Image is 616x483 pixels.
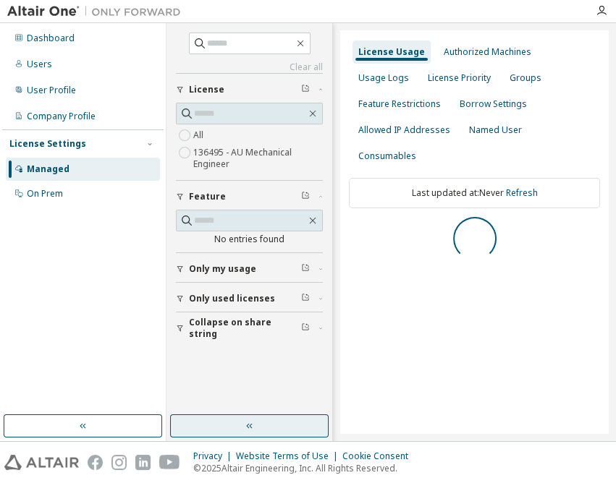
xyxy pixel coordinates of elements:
[176,74,323,106] button: License
[176,253,323,285] button: Only my usage
[27,163,69,175] div: Managed
[301,84,310,95] span: Clear filter
[176,181,323,213] button: Feature
[301,263,310,275] span: Clear filter
[159,455,180,470] img: youtube.svg
[193,450,236,462] div: Privacy
[4,455,79,470] img: altair_logo.svg
[189,317,301,340] span: Collapse on share string
[135,455,151,470] img: linkedin.svg
[27,188,63,200] div: On Prem
[428,72,491,84] div: License Priority
[189,263,256,275] span: Only my usage
[176,234,323,245] div: No entries found
[358,98,441,110] div: Feature Restrictions
[7,4,188,19] img: Altair One
[27,85,76,96] div: User Profile
[358,46,425,58] div: License Usage
[176,61,323,73] a: Clear all
[358,72,409,84] div: Usage Logs
[9,138,86,150] div: License Settings
[349,178,600,208] div: Last updated at: Never
[176,312,323,344] button: Collapse on share string
[189,293,275,304] span: Only used licenses
[460,98,527,110] div: Borrow Settings
[358,150,416,162] div: Consumables
[27,59,52,70] div: Users
[176,283,323,315] button: Only used licenses
[301,293,310,304] span: Clear filter
[27,33,75,44] div: Dashboard
[342,450,417,462] div: Cookie Consent
[193,127,206,144] label: All
[301,191,310,202] span: Clear filter
[193,144,323,173] label: 136495 - AU Mechanical Engineer
[358,124,450,136] div: Allowed IP Addresses
[27,111,96,122] div: Company Profile
[301,322,310,334] span: Clear filter
[506,187,538,199] a: Refresh
[469,124,522,136] div: Named User
[444,46,531,58] div: Authorized Machines
[510,72,541,84] div: Groups
[189,191,226,202] span: Feature
[236,450,342,462] div: Website Terms of Use
[193,462,417,474] p: © 2025 Altair Engineering, Inc. All Rights Reserved.
[189,84,224,95] span: License
[88,455,103,470] img: facebook.svg
[111,455,127,470] img: instagram.svg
